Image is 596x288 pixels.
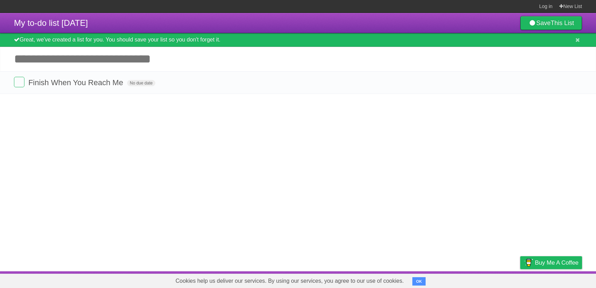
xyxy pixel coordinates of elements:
a: Terms [487,273,503,286]
a: About [427,273,442,286]
a: Privacy [511,273,529,286]
span: Buy me a coffee [535,257,579,269]
a: Suggest a feature [538,273,582,286]
img: Buy me a coffee [524,257,533,268]
label: Done [14,77,24,87]
span: Cookies help us deliver our services. By using our services, you agree to our use of cookies. [169,274,411,288]
a: Buy me a coffee [520,256,582,269]
span: No due date [127,80,155,86]
button: OK [412,277,426,286]
b: This List [551,20,574,27]
a: SaveThis List [520,16,582,30]
span: Finish When You Reach Me [28,78,125,87]
span: My to-do list [DATE] [14,18,88,28]
a: Developers [450,273,479,286]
